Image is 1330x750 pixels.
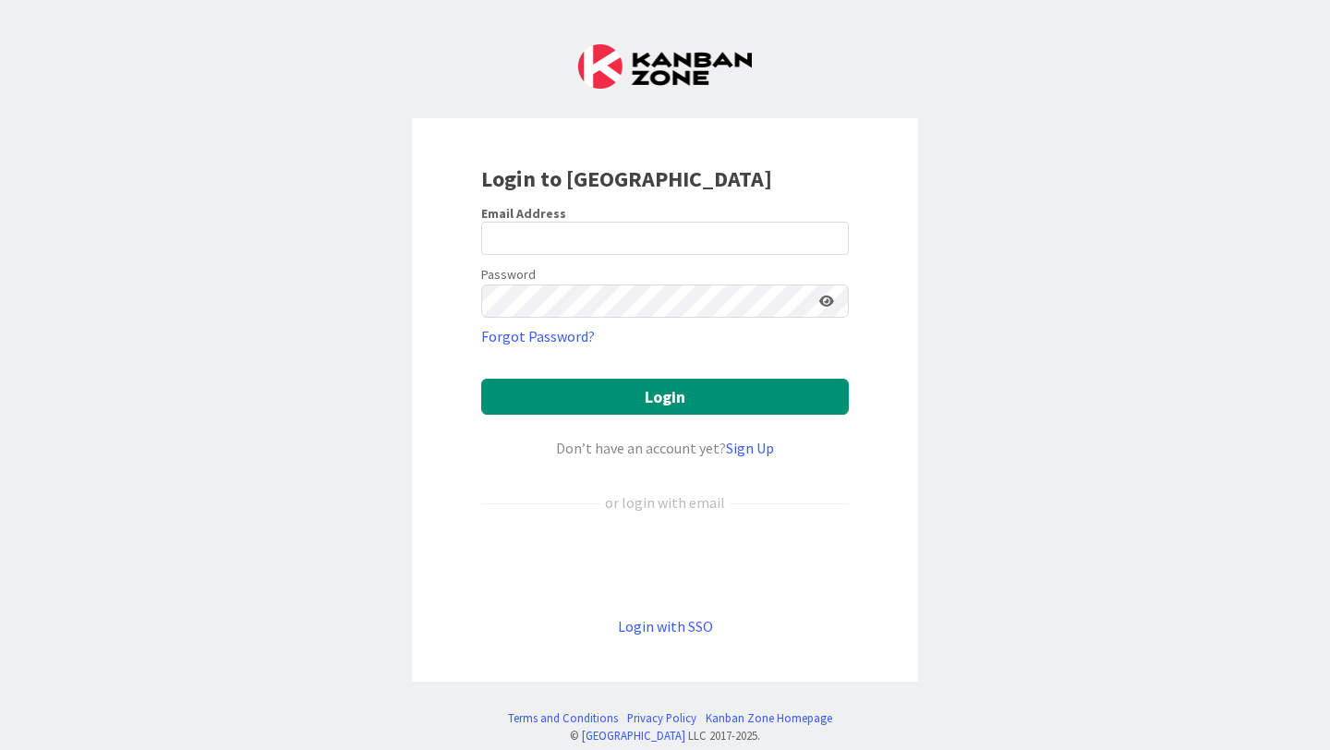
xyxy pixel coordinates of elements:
[481,379,849,415] button: Login
[481,265,536,284] label: Password
[481,437,849,459] div: Don’t have an account yet?
[481,325,595,347] a: Forgot Password?
[627,709,696,727] a: Privacy Policy
[582,728,685,743] a: [GEOGRAPHIC_DATA]
[508,709,618,727] a: Terms and Conditions
[706,709,832,727] a: Kanban Zone Homepage
[481,205,566,222] label: Email Address
[472,544,858,585] iframe: Sign in with Google Button
[481,164,772,193] b: Login to [GEOGRAPHIC_DATA]
[499,727,832,744] div: © LLC 2017- 2025 .
[726,439,774,457] a: Sign Up
[578,44,752,89] img: Kanban Zone
[600,491,730,514] div: or login with email
[618,617,713,635] a: Login with SSO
